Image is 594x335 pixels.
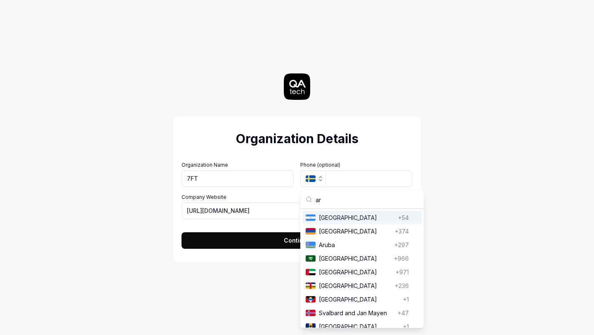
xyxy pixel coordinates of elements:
span: [GEOGRAPHIC_DATA] [319,227,391,236]
span: [GEOGRAPHIC_DATA] [319,254,391,263]
input: Search country... [316,191,419,209]
label: Phone (optional) [300,161,412,169]
span: [GEOGRAPHIC_DATA] [319,213,395,222]
label: Company Website [181,193,412,201]
button: Continue [181,232,412,249]
span: +297 [394,241,409,249]
span: Continue [284,236,311,245]
span: [GEOGRAPHIC_DATA] [319,268,392,276]
span: [GEOGRAPHIC_DATA] [319,281,391,290]
label: Organization Name [181,161,294,169]
span: Aruba [319,241,391,249]
span: [GEOGRAPHIC_DATA] [319,295,400,304]
span: +1 [403,322,409,331]
span: +374 [395,227,409,236]
input: https:// [181,203,412,219]
h2: Organization Details [181,130,412,148]
span: Svalbard and Jan Mayen [319,309,394,317]
div: Suggestions [301,209,424,328]
span: [GEOGRAPHIC_DATA] [319,322,400,331]
span: +236 [395,281,409,290]
span: +966 [394,254,409,263]
span: +54 [398,213,409,222]
span: +971 [396,268,409,276]
span: +47 [398,309,409,317]
span: +1 [403,295,409,304]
